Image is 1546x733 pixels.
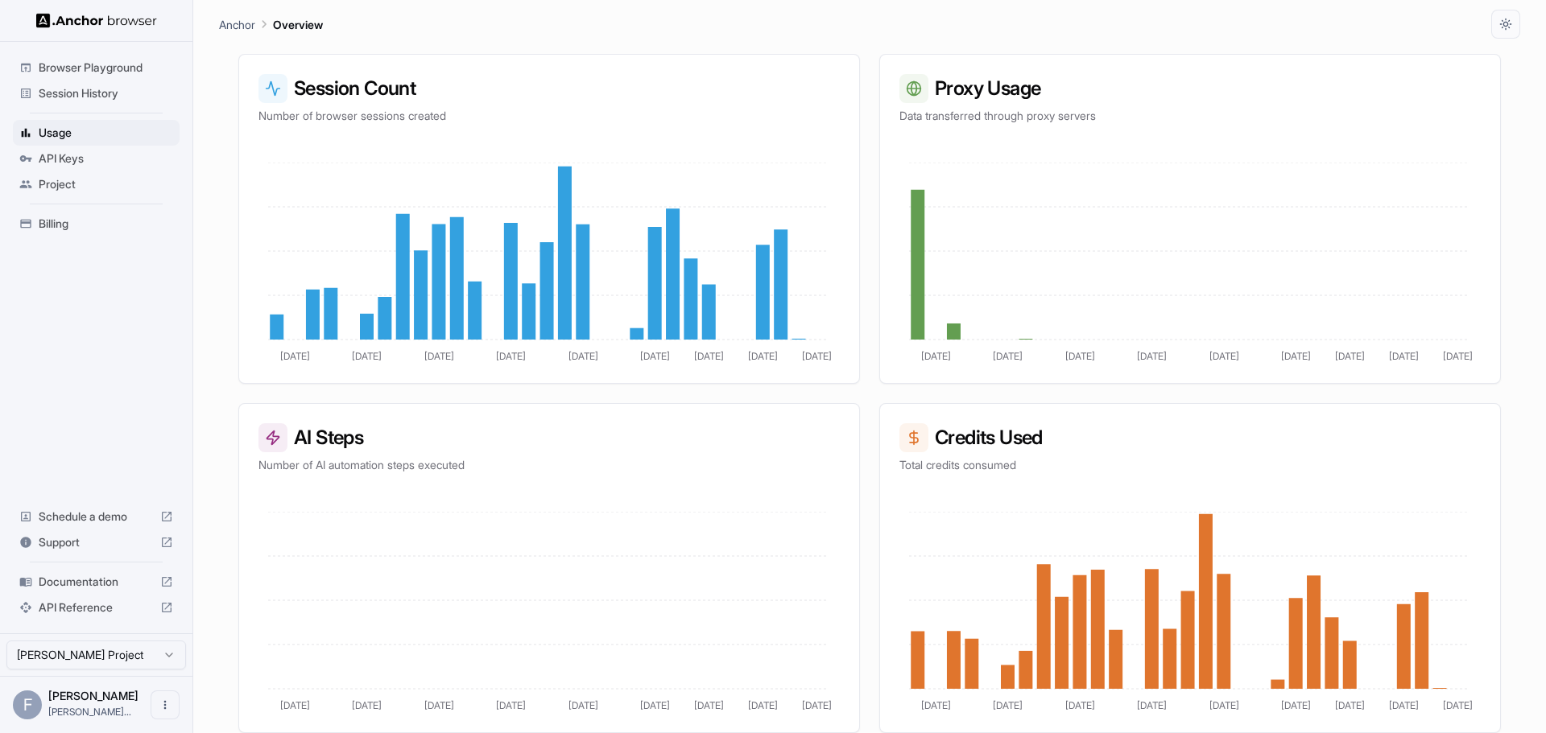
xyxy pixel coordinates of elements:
div: Project [13,171,180,197]
tspan: [DATE] [748,699,778,711]
tspan: [DATE] [640,350,670,362]
div: F [13,690,42,719]
tspan: [DATE] [694,699,724,711]
img: Anchor Logo [36,13,157,28]
span: Fábio Filho [48,689,138,702]
p: Number of browser sessions created [258,108,840,124]
tspan: [DATE] [1335,699,1365,711]
tspan: [DATE] [1209,350,1239,362]
tspan: [DATE] [424,350,454,362]
span: API Reference [39,599,154,616]
div: Schedule a demo [13,504,180,529]
div: Browser Playground [13,55,180,80]
tspan: [DATE] [640,699,670,711]
span: Usage [39,125,173,141]
h3: Credits Used [899,423,1481,452]
p: Data transferred through proxy servers [899,108,1481,124]
span: Billing [39,216,173,232]
tspan: [DATE] [424,699,454,711]
div: API Keys [13,146,180,171]
tspan: [DATE] [568,699,598,711]
div: Billing [13,211,180,237]
tspan: [DATE] [1137,699,1167,711]
tspan: [DATE] [568,350,598,362]
div: API Reference [13,595,180,620]
tspan: [DATE] [921,699,951,711]
span: Project [39,176,173,192]
tspan: [DATE] [1281,699,1311,711]
span: Browser Playground [39,60,173,76]
span: Support [39,534,154,550]
tspan: [DATE] [352,350,382,362]
tspan: [DATE] [1065,350,1095,362]
tspan: [DATE] [694,350,724,362]
tspan: [DATE] [1443,350,1473,362]
tspan: [DATE] [1281,350,1311,362]
div: Documentation [13,569,180,595]
tspan: [DATE] [1065,699,1095,711]
tspan: [DATE] [496,350,526,362]
tspan: [DATE] [1443,699,1473,711]
tspan: [DATE] [993,699,1023,711]
div: Session History [13,80,180,106]
p: Number of AI automation steps executed [258,457,840,473]
span: Session History [39,85,173,101]
div: Support [13,529,180,555]
span: fabio.filho@tessai.io [48,706,131,718]
tspan: [DATE] [748,350,778,362]
div: Usage [13,120,180,146]
p: Overview [273,16,323,33]
span: Schedule a demo [39,509,154,525]
tspan: [DATE] [280,699,310,711]
tspan: [DATE] [1137,350,1167,362]
tspan: [DATE] [1389,350,1419,362]
tspan: [DATE] [993,350,1023,362]
tspan: [DATE] [802,699,832,711]
span: Documentation [39,574,154,590]
tspan: [DATE] [802,350,832,362]
h3: Session Count [258,74,840,103]
h3: Proxy Usage [899,74,1481,103]
tspan: [DATE] [1389,699,1419,711]
p: Anchor [219,16,255,33]
button: Open menu [151,690,180,719]
tspan: [DATE] [352,699,382,711]
tspan: [DATE] [1209,699,1239,711]
nav: breadcrumb [219,15,323,33]
tspan: [DATE] [921,350,951,362]
tspan: [DATE] [1335,350,1365,362]
p: Total credits consumed [899,457,1481,473]
h3: AI Steps [258,423,840,452]
tspan: [DATE] [280,350,310,362]
tspan: [DATE] [496,699,526,711]
span: API Keys [39,150,173,167]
